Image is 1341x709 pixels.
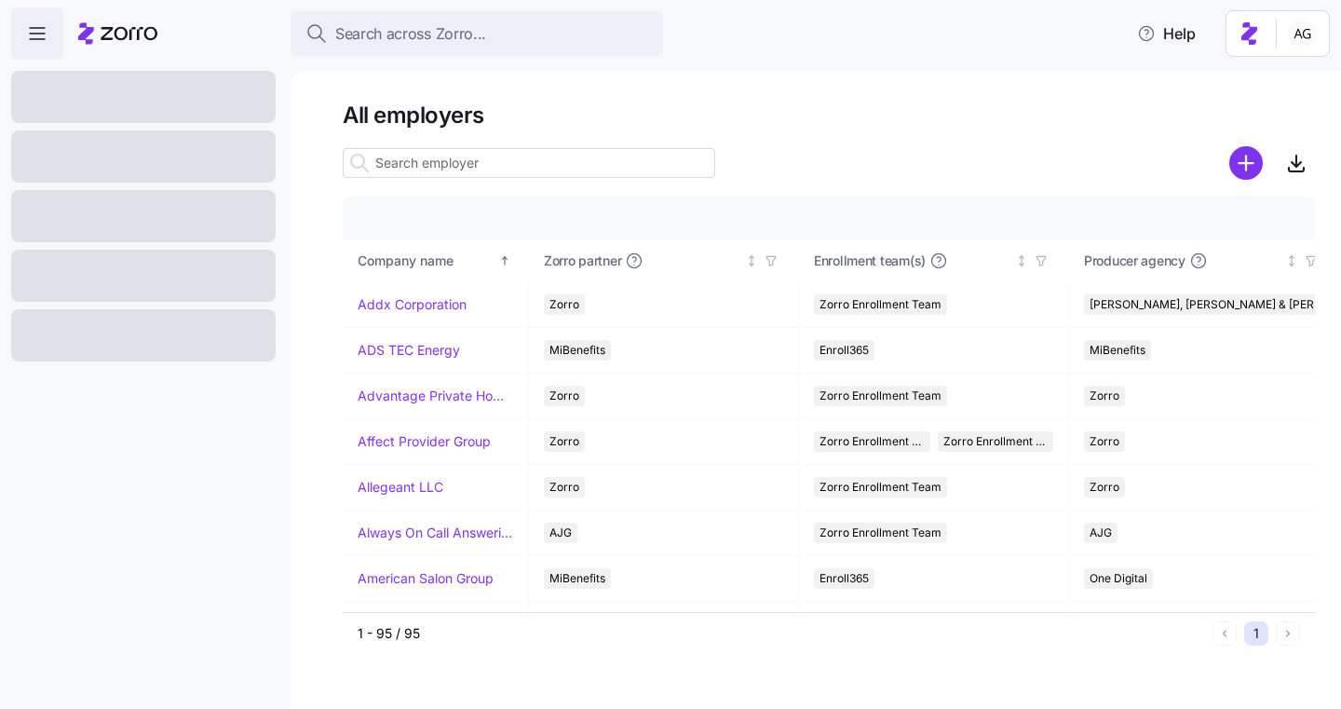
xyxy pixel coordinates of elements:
span: MiBenefits [549,340,605,361]
span: Help [1137,22,1196,45]
span: AJG [1090,523,1112,543]
span: Zorro [549,431,579,452]
a: American Salon Group [358,569,494,588]
span: Zorro [549,477,579,498]
span: Zorro partner [544,252,621,270]
span: Zorro [1090,386,1119,406]
span: Zorro [1090,431,1119,452]
a: Advantage Private Home Care [358,387,513,405]
button: 1 [1244,621,1268,646]
span: Zorro Enrollment Team [819,477,941,498]
span: MiBenefits [1090,340,1145,361]
span: AJG [549,523,572,543]
h1: All employers [343,101,1315,130]
div: Not sorted [1015,254,1028,267]
span: Zorro Enrollment Team [819,431,925,452]
th: Company nameSorted ascending [343,239,529,282]
th: Zorro partnerNot sorted [529,239,799,282]
button: Previous page [1212,621,1237,646]
span: Enroll365 [819,340,869,361]
span: Zorro Enrollment Team [819,523,941,543]
a: Affect Provider Group [358,432,491,451]
div: Sorted ascending [498,254,511,267]
img: 5fc55c57e0610270ad857448bea2f2d5 [1288,19,1318,48]
button: Next page [1276,621,1300,646]
span: Enroll365 [819,568,869,589]
input: Search employer [343,148,715,178]
a: Addx Corporation [358,295,467,314]
div: Not sorted [745,254,758,267]
span: Zorro Enrollment Team [819,386,941,406]
span: Zorro Enrollment Experts [943,431,1049,452]
th: Producer agencyNot sorted [1069,239,1339,282]
a: Always On Call Answering Service [358,524,513,542]
span: Search across Zorro... [335,22,486,46]
span: Zorro [549,294,579,315]
a: ADS TEC Energy [358,341,460,360]
span: Zorro Enrollment Team [819,294,941,315]
span: Producer agency [1084,252,1185,270]
span: Enrollment team(s) [814,252,926,270]
button: Help [1122,15,1211,52]
span: Zorro [549,386,579,406]
a: Allegeant LLC [358,478,443,497]
span: MiBenefits [549,568,605,589]
span: Zorro [1090,477,1119,498]
th: Enrollment team(s)Not sorted [799,239,1069,282]
div: 1 - 95 / 95 [358,624,1205,643]
div: Company name [358,251,495,271]
div: Not sorted [1285,254,1298,267]
svg: add icon [1229,146,1263,180]
span: One Digital [1090,568,1147,589]
button: Search across Zorro... [291,11,663,56]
